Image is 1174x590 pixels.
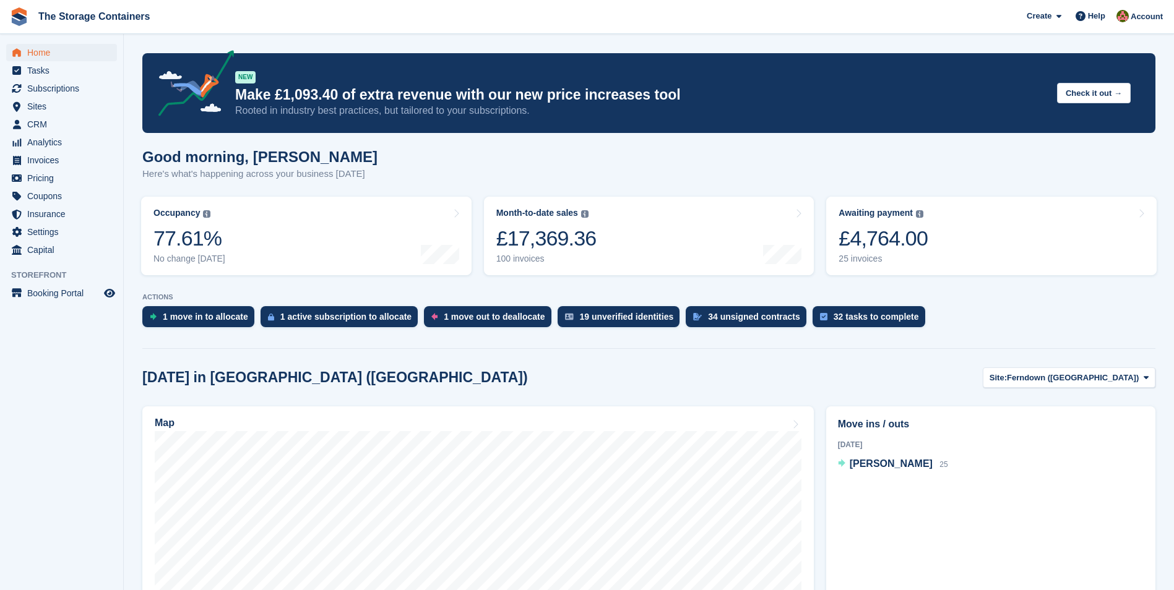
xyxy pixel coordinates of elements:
a: Awaiting payment £4,764.00 25 invoices [826,197,1157,275]
img: icon-info-grey-7440780725fd019a000dd9b08b2336e03edf1995a4989e88bcd33f0948082b44.svg [581,210,589,218]
span: Pricing [27,169,101,187]
span: Sites [27,98,101,115]
a: The Storage Containers [33,6,155,27]
a: menu [6,205,117,223]
a: menu [6,241,117,259]
a: menu [6,116,117,133]
img: icon-info-grey-7440780725fd019a000dd9b08b2336e03edf1995a4989e88bcd33f0948082b44.svg [916,210,923,218]
a: Occupancy 77.61% No change [DATE] [141,197,472,275]
p: Make £1,093.40 of extra revenue with our new price increases tool [235,86,1047,104]
a: menu [6,62,117,79]
span: Storefront [11,269,123,281]
span: Capital [27,241,101,259]
span: CRM [27,116,101,133]
span: [PERSON_NAME] [850,458,933,469]
h2: Move ins / outs [838,417,1144,432]
span: Site: [990,372,1007,384]
h1: Good morning, [PERSON_NAME] [142,148,378,165]
span: Account [1131,11,1163,23]
span: 25 [939,460,947,469]
span: Ferndown ([GEOGRAPHIC_DATA]) [1007,372,1139,384]
div: 19 unverified identities [580,312,674,322]
a: menu [6,284,117,302]
div: £4,764.00 [839,226,928,251]
a: 32 tasks to complete [813,306,931,333]
span: Analytics [27,134,101,151]
h2: [DATE] in [GEOGRAPHIC_DATA] ([GEOGRAPHIC_DATA]) [142,369,528,386]
div: 77.61% [153,226,225,251]
img: move_outs_to_deallocate_icon-f764333ba52eb49d3ac5e1228854f67142a1ed5810a6f6cc68b1a99e826820c5.svg [431,313,438,320]
a: menu [6,223,117,241]
p: Rooted in industry best practices, but tailored to your subscriptions. [235,104,1047,118]
div: No change [DATE] [153,254,225,264]
div: [DATE] [838,439,1144,450]
img: stora-icon-8386f47178a22dfd0bd8f6a31ec36ba5ce8667c1dd55bd0f319d3a0aa187defe.svg [10,7,28,26]
a: menu [6,134,117,151]
div: Occupancy [153,208,200,218]
span: Invoices [27,152,101,169]
a: 19 unverified identities [558,306,686,333]
a: menu [6,169,117,187]
a: menu [6,80,117,97]
img: icon-info-grey-7440780725fd019a000dd9b08b2336e03edf1995a4989e88bcd33f0948082b44.svg [203,210,210,218]
span: Settings [27,223,101,241]
a: menu [6,98,117,115]
p: ACTIONS [142,293,1155,301]
p: Here's what's happening across your business [DATE] [142,167,378,181]
img: move_ins_to_allocate_icon-fdf77a2bb77ea45bf5b3d319d69a93e2d87916cf1d5bf7949dd705db3b84f3ca.svg [150,313,157,320]
a: 1 move in to allocate [142,306,261,333]
img: price-adjustments-announcement-icon-8257ccfd72463d97f412b2fc003d46551f7dbcb40ab6d574587a9cd5c0d94... [148,50,235,121]
span: Help [1088,10,1105,22]
span: Tasks [27,62,101,79]
a: menu [6,44,117,61]
h2: Map [155,417,175,429]
div: 34 unsigned contracts [708,312,800,322]
span: Subscriptions [27,80,101,97]
span: Create [1027,10,1051,22]
span: Home [27,44,101,61]
a: Preview store [102,286,117,301]
img: task-75834270c22a3079a89374b754ae025e5fb1db73e45f91037f5363f120a921f8.svg [820,313,827,320]
div: 1 move out to deallocate [444,312,545,322]
img: Kirsty Simpson [1116,10,1129,22]
span: Insurance [27,205,101,223]
a: 1 move out to deallocate [424,306,557,333]
button: Site: Ferndown ([GEOGRAPHIC_DATA]) [983,367,1155,388]
a: menu [6,152,117,169]
div: 100 invoices [496,254,597,264]
a: menu [6,187,117,205]
div: £17,369.36 [496,226,597,251]
img: verify_identity-adf6edd0f0f0b5bbfe63781bf79b02c33cf7c696d77639b501bdc392416b5a36.svg [565,313,574,320]
button: Check it out → [1057,83,1131,103]
span: Booking Portal [27,284,101,302]
a: Month-to-date sales £17,369.36 100 invoices [484,197,814,275]
img: contract_signature_icon-13c848040528278c33f63329250d36e43548de30e8caae1d1a13099fd9432cc5.svg [693,313,702,320]
div: Month-to-date sales [496,208,578,218]
a: 1 active subscription to allocate [261,306,424,333]
div: 1 move in to allocate [163,312,248,322]
div: 32 tasks to complete [834,312,919,322]
a: [PERSON_NAME] 25 [838,456,948,472]
span: Coupons [27,187,101,205]
div: NEW [235,71,256,83]
div: 25 invoices [839,254,928,264]
div: Awaiting payment [839,208,913,218]
div: 1 active subscription to allocate [280,312,412,322]
a: 34 unsigned contracts [686,306,813,333]
img: active_subscription_to_allocate_icon-d502201f5373d7db506a760aba3b589e785aa758c864c3986d89f69b8ff3... [268,313,274,321]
